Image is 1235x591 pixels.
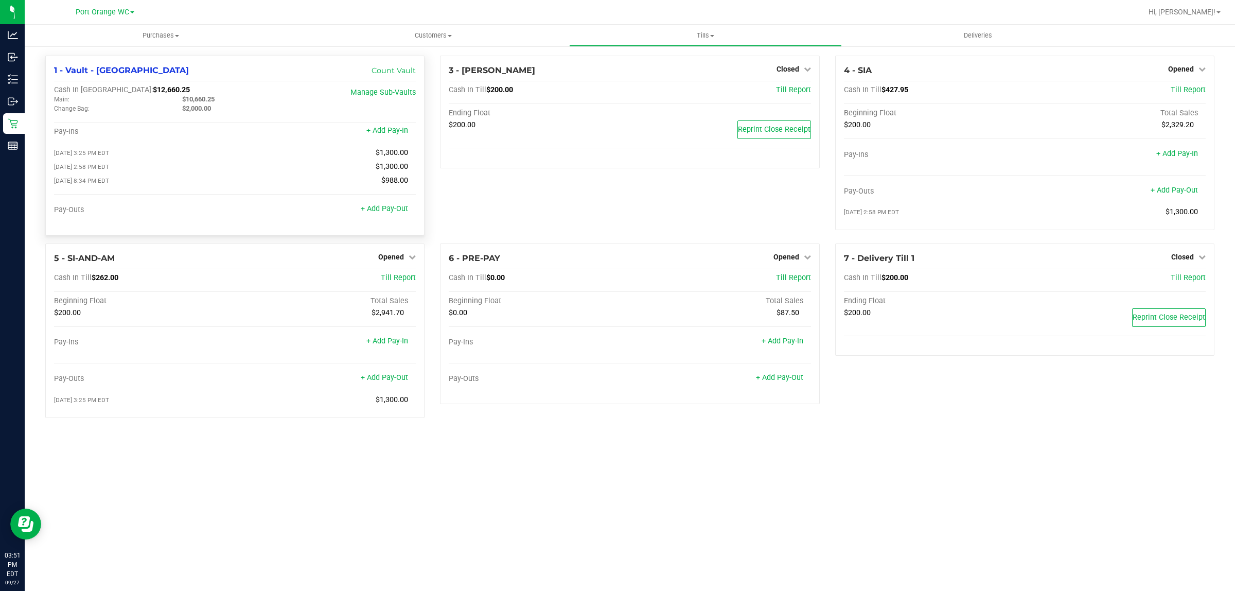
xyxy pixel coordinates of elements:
span: Opened [1168,65,1194,73]
a: Customers [297,25,569,46]
a: + Add Pay-In [366,126,408,135]
a: + Add Pay-In [762,337,803,345]
div: Beginning Float [54,297,235,306]
div: Pay-Ins [54,338,235,347]
span: [DATE] 3:25 PM EDT [54,396,109,404]
a: + Add Pay-Out [1151,186,1198,195]
span: $1,300.00 [376,162,408,171]
span: Cash In [GEOGRAPHIC_DATA]: [54,85,153,94]
div: Beginning Float [844,109,1025,118]
iframe: Resource center [10,509,41,540]
span: 3 - [PERSON_NAME] [449,65,535,75]
div: Total Sales [235,297,416,306]
a: Till Report [381,273,416,282]
div: Ending Float [449,109,630,118]
span: $262.00 [92,273,118,282]
a: Tills [569,25,841,46]
span: $200.00 [844,120,871,129]
span: Cash In Till [54,273,92,282]
span: $988.00 [381,176,408,185]
span: Closed [1171,253,1194,261]
a: + Add Pay-In [366,337,408,345]
span: $87.50 [777,308,799,317]
a: + Add Pay-Out [361,204,408,213]
a: + Add Pay-Out [756,373,803,382]
span: Change Bag: [54,105,90,112]
span: $2,329.20 [1161,120,1194,129]
button: Reprint Close Receipt [1132,308,1206,327]
button: Reprint Close Receipt [737,120,811,139]
inline-svg: Inventory [8,74,18,84]
span: $1,300.00 [376,395,408,404]
span: Main: [54,96,69,103]
div: Pay-Outs [449,374,630,384]
a: Till Report [1171,273,1206,282]
span: [DATE] 8:34 PM EDT [54,177,109,184]
span: 5 - SI-AND-AM [54,253,115,263]
a: Till Report [776,85,811,94]
span: 7 - Delivery Till 1 [844,253,914,263]
span: Cash In Till [844,273,881,282]
inline-svg: Retail [8,118,18,129]
span: Cash In Till [844,85,881,94]
div: Pay-Outs [54,374,235,384]
inline-svg: Inbound [8,52,18,62]
a: Count Vault [372,66,416,75]
a: Till Report [776,273,811,282]
span: $10,660.25 [182,95,215,103]
span: $1,300.00 [376,148,408,157]
span: Reprint Close Receipt [1133,313,1205,322]
a: Deliveries [842,25,1114,46]
div: Total Sales [630,297,811,306]
span: Hi, [PERSON_NAME]! [1149,8,1215,16]
span: $12,660.25 [153,85,190,94]
span: $0.00 [449,308,467,317]
span: Opened [773,253,799,261]
span: Deliveries [950,31,1006,40]
span: $200.00 [486,85,513,94]
div: Pay-Outs [844,187,1025,196]
span: $200.00 [449,120,475,129]
span: Closed [777,65,799,73]
div: Pay-Ins [54,127,235,136]
a: Till Report [1171,85,1206,94]
span: $200.00 [881,273,908,282]
a: + Add Pay-Out [361,373,408,382]
span: $200.00 [844,308,871,317]
span: Customers [297,31,569,40]
span: Cash In Till [449,85,486,94]
inline-svg: Analytics [8,30,18,40]
a: + Add Pay-In [1156,149,1198,158]
div: Total Sales [1025,109,1206,118]
span: [DATE] 2:58 PM EDT [844,208,899,216]
a: Manage Sub-Vaults [350,88,416,97]
span: $427.95 [881,85,908,94]
span: $2,941.70 [372,308,404,317]
span: 6 - PRE-PAY [449,253,500,263]
span: [DATE] 2:58 PM EDT [54,163,109,170]
div: Pay-Outs [54,205,235,215]
inline-svg: Outbound [8,96,18,107]
div: Pay-Ins [449,338,630,347]
span: 4 - SIA [844,65,872,75]
span: [DATE] 3:25 PM EDT [54,149,109,157]
span: Cash In Till [449,273,486,282]
div: Pay-Ins [844,150,1025,160]
div: Ending Float [844,297,1025,306]
span: Tills [570,31,841,40]
div: Beginning Float [449,297,630,306]
span: $0.00 [486,273,505,282]
span: $200.00 [54,308,81,317]
p: 09/27 [5,579,20,586]
span: 1 - Vault - [GEOGRAPHIC_DATA] [54,65,189,75]
p: 03:51 PM EDT [5,551,20,579]
inline-svg: Reports [8,141,18,151]
a: Purchases [25,25,297,46]
span: Opened [378,253,404,261]
span: $2,000.00 [182,105,211,112]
